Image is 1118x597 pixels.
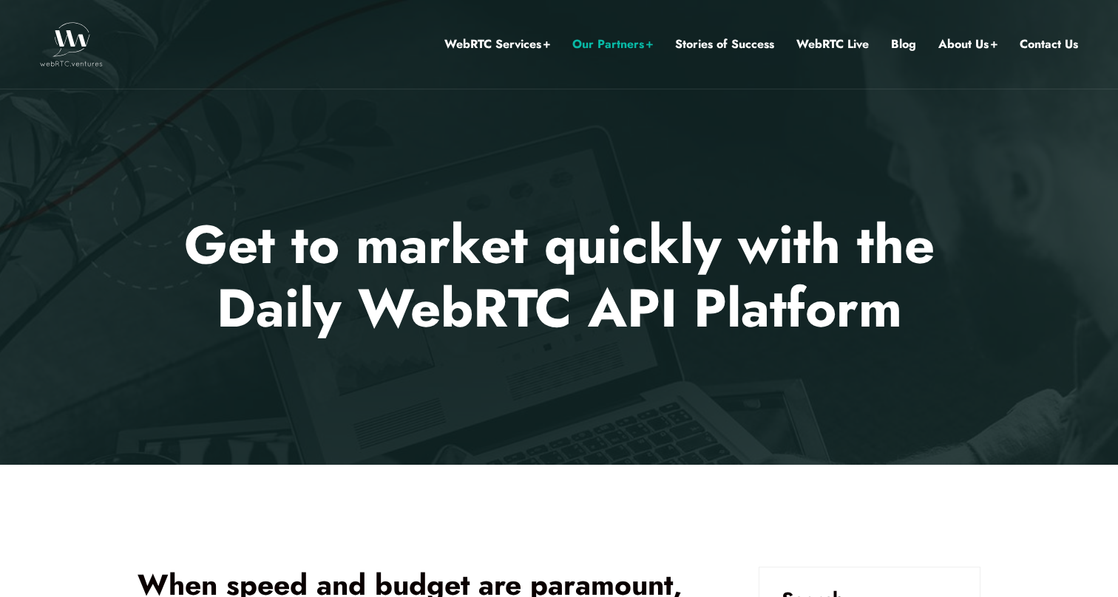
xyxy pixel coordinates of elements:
a: Our Partners [572,35,653,54]
a: WebRTC Live [796,35,869,54]
a: Blog [891,35,916,54]
a: WebRTC Services [444,35,550,54]
a: Stories of Success [675,35,774,54]
a: Contact Us [1020,35,1078,54]
p: Get to market quickly with the Daily WebRTC API Platform [126,213,992,341]
img: WebRTC.ventures [40,22,103,66]
a: About Us [938,35,997,54]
